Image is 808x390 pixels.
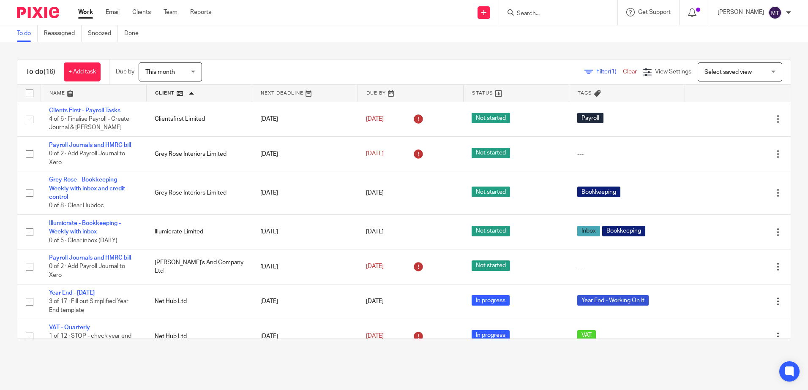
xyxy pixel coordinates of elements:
span: In progress [472,295,510,306]
td: [DATE] [252,319,358,354]
a: Work [78,8,93,16]
a: To do [17,25,38,42]
a: + Add task [64,62,101,81]
a: Payroll Journals and HMRC bill [49,255,131,261]
p: Due by [116,68,134,76]
span: Get Support [638,9,671,15]
td: Grey Rose Interiors Limited [146,171,252,215]
span: 4 of 6 · Finalise Payroll - Create Journal & [PERSON_NAME] [49,116,129,131]
a: Clients First - Payroll Tasks [49,108,120,114]
input: Search [516,10,592,18]
span: 0 of 2 · Add Payroll Journal to Xero [49,151,125,166]
span: [DATE] [366,264,384,270]
img: svg%3E [768,6,782,19]
p: [PERSON_NAME] [718,8,764,16]
a: Team [164,8,177,16]
a: Reassigned [44,25,82,42]
a: Grey Rose - Bookkeeping - Weekly with inbox and credit control [49,177,125,200]
td: Grey Rose Interiors Limited [146,136,252,171]
td: [DATE] [252,284,358,319]
a: Clients [132,8,151,16]
span: [DATE] [366,333,384,339]
span: 0 of 5 · Clear inbox (DAILY) [49,238,117,244]
span: 1 of 12 · STOP - check year end locked! [49,333,131,348]
span: [DATE] [366,190,384,196]
a: Year End - [DATE] [49,290,95,296]
span: This month [145,69,175,75]
td: [DATE] [252,214,358,249]
a: VAT - Quarterly [49,325,90,330]
img: Pixie [17,7,59,18]
td: Clientsfirst Limited [146,102,252,136]
td: Net Hub Ltd [146,319,252,354]
td: [DATE] [252,136,358,171]
span: Not started [472,187,510,197]
span: Tags [578,91,592,95]
div: --- [577,150,677,158]
a: Email [106,8,120,16]
span: 3 of 17 · Fill out Simplified Year End template [49,298,128,313]
h1: To do [26,68,55,76]
a: Payroll Journals and HMRC bill [49,142,131,148]
span: Payroll [577,113,603,123]
td: [PERSON_NAME]'s And Company Ltd [146,249,252,284]
div: --- [577,263,677,271]
span: Inbox [577,226,600,236]
span: (16) [44,68,55,75]
span: In progress [472,330,510,341]
td: Net Hub Ltd [146,284,252,319]
span: 0 of 2 · Add Payroll Journal to Xero [49,264,125,279]
td: [DATE] [252,102,358,136]
span: View Settings [655,69,691,75]
a: Snoozed [88,25,118,42]
span: Bookkeeping [577,187,620,197]
span: [DATE] [366,229,384,235]
a: Done [124,25,145,42]
span: Bookkeeping [602,226,645,236]
span: Not started [472,226,510,236]
span: Not started [472,260,510,271]
span: (1) [610,69,617,75]
span: Select saved view [704,69,752,75]
span: [DATE] [366,151,384,157]
a: Illumicrate - Bookkeeping - Weekly with inbox [49,220,121,235]
td: Illumicrate Limited [146,214,252,249]
td: [DATE] [252,249,358,284]
span: Year End - Working On It [577,295,649,306]
span: Filter [596,69,623,75]
span: Not started [472,148,510,158]
td: [DATE] [252,171,358,215]
span: [DATE] [366,298,384,304]
a: Clear [623,69,637,75]
span: 0 of 8 · Clear Hubdoc [49,203,104,209]
span: Not started [472,113,510,123]
a: Reports [190,8,211,16]
span: VAT [577,330,596,341]
span: [DATE] [366,116,384,122]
